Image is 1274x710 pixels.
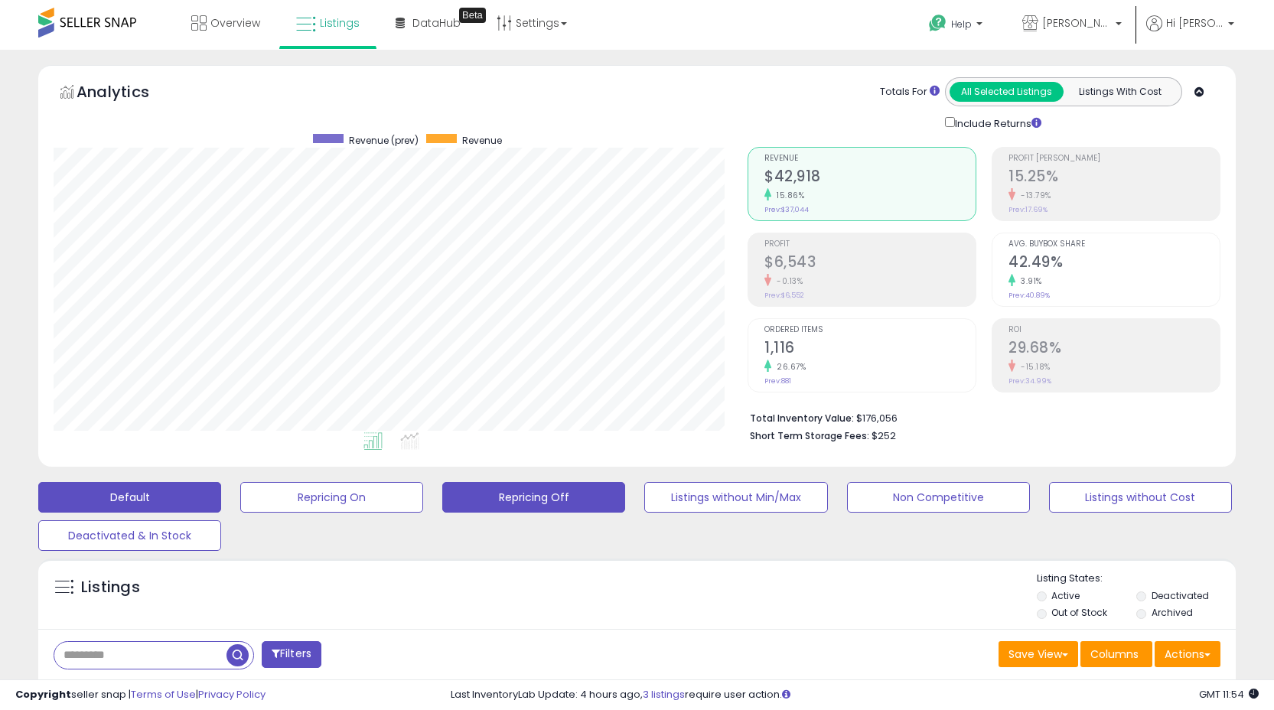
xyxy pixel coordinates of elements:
[1008,376,1051,386] small: Prev: 34.99%
[880,85,940,99] div: Totals For
[1146,15,1234,50] a: Hi [PERSON_NAME]
[928,14,947,33] i: Get Help
[131,687,196,702] a: Terms of Use
[1015,361,1051,373] small: -15.18%
[1008,240,1220,249] span: Avg. Buybox Share
[462,134,502,147] span: Revenue
[320,15,360,31] span: Listings
[934,114,1060,132] div: Include Returns
[240,482,423,513] button: Repricing On
[15,687,71,702] strong: Copyright
[950,82,1064,102] button: All Selected Listings
[1090,646,1139,662] span: Columns
[38,482,221,513] button: Default
[1008,291,1050,300] small: Prev: 40.89%
[1008,205,1048,214] small: Prev: 17.69%
[917,2,998,50] a: Help
[1008,168,1220,188] h2: 15.25%
[1008,253,1220,274] h2: 42.49%
[847,482,1030,513] button: Non Competitive
[771,361,806,373] small: 26.67%
[872,428,896,443] span: $252
[764,155,976,163] span: Revenue
[451,688,1259,702] div: Last InventoryLab Update: 4 hours ago, require user action.
[1152,589,1209,602] label: Deactivated
[1080,641,1152,667] button: Columns
[764,339,976,360] h2: 1,116
[764,168,976,188] h2: $42,918
[771,190,804,201] small: 15.86%
[1155,641,1220,667] button: Actions
[644,482,827,513] button: Listings without Min/Max
[643,687,685,702] a: 3 listings
[1051,589,1080,602] label: Active
[1152,606,1193,619] label: Archived
[38,520,221,551] button: Deactivated & In Stock
[442,482,625,513] button: Repricing Off
[1042,15,1111,31] span: [PERSON_NAME] STORE
[15,688,266,702] div: seller snap | |
[349,134,419,147] span: Revenue (prev)
[1015,275,1042,287] small: 3.91%
[764,291,804,300] small: Prev: $6,552
[1166,15,1223,31] span: Hi [PERSON_NAME]
[764,253,976,274] h2: $6,543
[1037,572,1236,586] p: Listing States:
[210,15,260,31] span: Overview
[1199,687,1259,702] span: 2025-09-15 11:54 GMT
[262,641,321,668] button: Filters
[750,429,869,442] b: Short Term Storage Fees:
[951,18,972,31] span: Help
[459,8,486,23] div: Tooltip anchor
[1063,82,1177,102] button: Listings With Cost
[764,326,976,334] span: Ordered Items
[771,275,803,287] small: -0.13%
[764,205,809,214] small: Prev: $37,044
[750,408,1209,426] li: $176,056
[1051,606,1107,619] label: Out of Stock
[198,687,266,702] a: Privacy Policy
[999,641,1078,667] button: Save View
[750,412,854,425] b: Total Inventory Value:
[412,15,461,31] span: DataHub
[77,81,179,106] h5: Analytics
[81,577,140,598] h5: Listings
[764,376,791,386] small: Prev: 881
[1049,482,1232,513] button: Listings without Cost
[1008,339,1220,360] h2: 29.68%
[1015,190,1051,201] small: -13.79%
[1008,326,1220,334] span: ROI
[1008,155,1220,163] span: Profit [PERSON_NAME]
[764,240,976,249] span: Profit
